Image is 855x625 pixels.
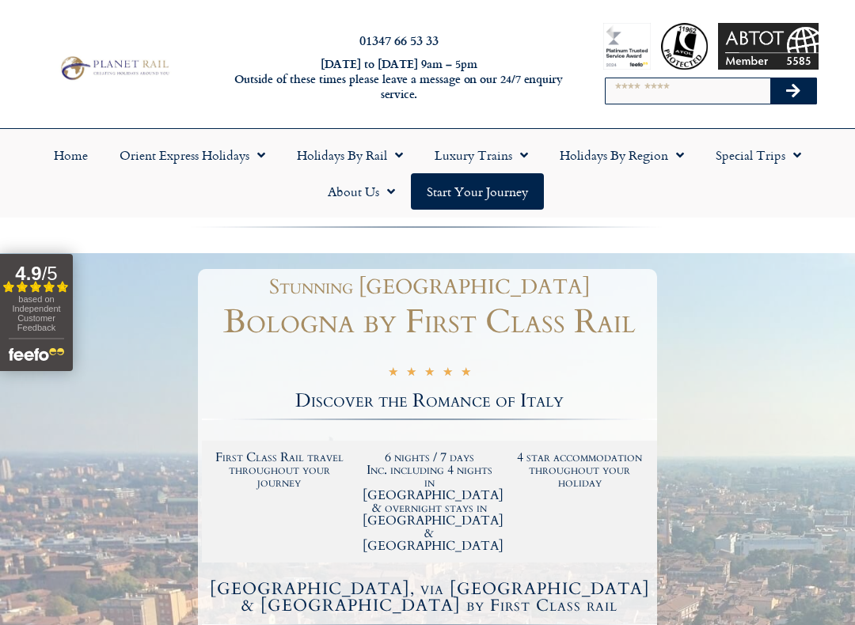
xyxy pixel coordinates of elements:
a: Holidays by Rail [281,137,419,173]
i: ★ [424,366,435,381]
i: ★ [388,366,398,381]
h1: Bologna by First Class Rail [202,305,657,339]
h2: 6 nights / 7 days Inc. including 4 nights in [GEOGRAPHIC_DATA] & overnight stays in [GEOGRAPHIC_D... [363,451,497,552]
i: ★ [443,366,453,381]
i: ★ [406,366,416,381]
a: Special Trips [700,137,817,173]
button: Search [770,78,816,104]
a: 01347 66 53 33 [359,31,439,49]
h4: [GEOGRAPHIC_DATA], via [GEOGRAPHIC_DATA] & [GEOGRAPHIC_DATA] by First Class rail [204,581,655,614]
h2: First Class Rail travel throughout your journey [212,451,347,489]
h6: [DATE] to [DATE] 9am – 5pm Outside of these times please leave a message on our 24/7 enquiry serv... [232,57,566,101]
a: Holidays by Region [544,137,700,173]
a: Orient Express Holidays [104,137,281,173]
h1: Stunning [GEOGRAPHIC_DATA] [210,277,649,297]
a: Luxury Trains [419,137,544,173]
h2: Discover the Romance of Italy [202,392,657,411]
a: Home [38,137,104,173]
a: About Us [312,173,411,210]
i: ★ [461,366,471,381]
nav: Menu [8,137,847,210]
a: Start your Journey [411,173,544,210]
div: 5/5 [388,365,471,381]
img: Planet Rail Train Holidays Logo [56,54,172,82]
h2: 4 star accommodation throughout your holiday [512,451,647,489]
